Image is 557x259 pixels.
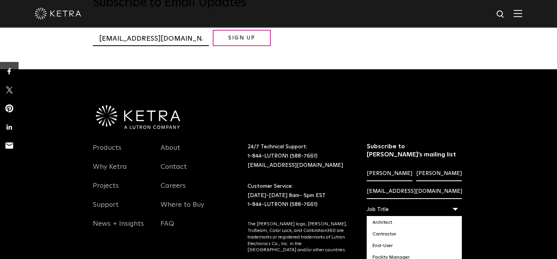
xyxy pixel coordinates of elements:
input: Email [367,184,462,199]
input: Last Name [416,166,462,181]
a: [EMAIL_ADDRESS][DOMAIN_NAME] [248,163,343,168]
a: Support [93,201,119,218]
a: 1-844-LUTRON1 (588-7661) [248,153,318,159]
a: Contact [161,163,187,180]
h3: Subscribe to [PERSON_NAME]’s mailing list [367,142,462,159]
a: Where to Buy [161,201,204,218]
a: Products [93,144,121,161]
input: Sign Up [213,30,271,46]
img: search icon [496,10,506,19]
input: Your email [93,33,209,45]
li: Contractor [367,228,462,240]
p: Customer Service: [DATE]-[DATE] 8am- 5pm EST [248,182,347,209]
img: Hamburger%20Nav.svg [514,10,522,17]
img: ketra-logo-2019-white [35,8,81,19]
div: Navigation Menu [161,142,217,237]
img: Ketra-aLutronCo_White_RGB [96,105,180,129]
a: About [161,144,180,161]
a: 1-844-LUTRON1 (588-7661) [248,202,318,207]
a: Careers [161,182,186,199]
p: 24/7 Technical Support: [248,142,347,170]
li: End-User [367,240,462,252]
a: News + Insights [93,220,144,237]
a: Why Ketra [93,163,127,180]
p: The [PERSON_NAME] logo, [PERSON_NAME], TruBeam, Color Lock, and Calibration360 are trademarks or ... [248,221,347,254]
div: Job Title [367,202,462,217]
div: Navigation Menu [93,142,149,237]
a: Projects [93,182,119,199]
a: FAQ [161,220,174,237]
li: Architect [367,217,462,228]
input: First Name [367,166,412,181]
